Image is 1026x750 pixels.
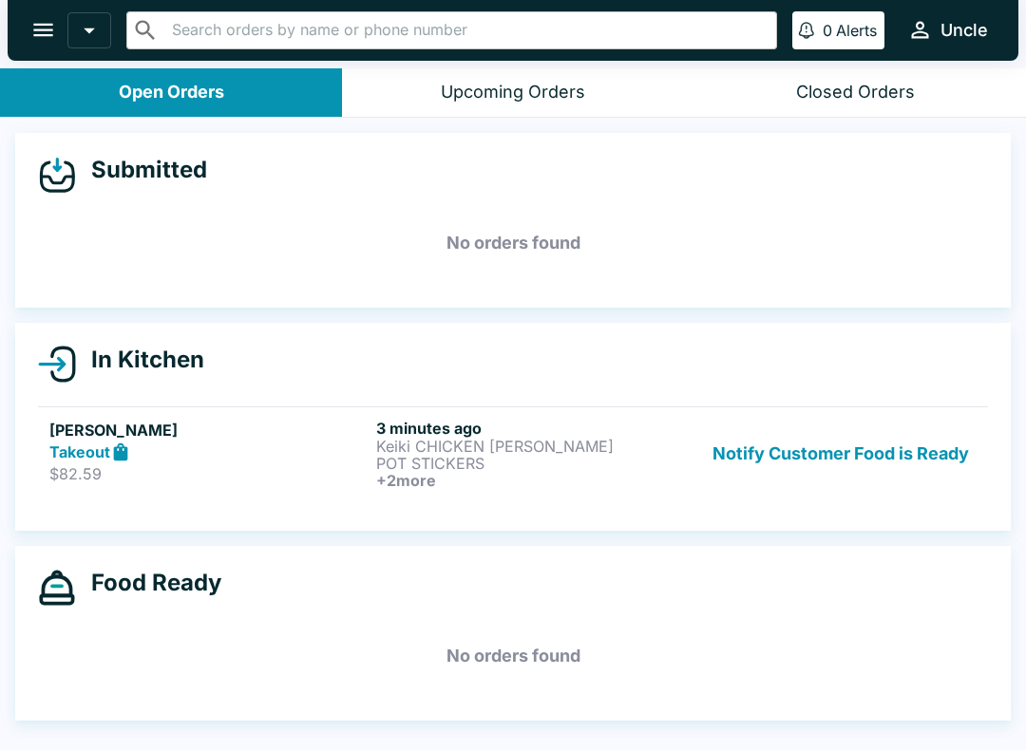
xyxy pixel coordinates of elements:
strong: Takeout [49,442,110,461]
div: Open Orders [119,82,224,103]
p: POT STICKERS [376,455,695,472]
p: 0 [823,21,832,40]
input: Search orders by name or phone number [166,17,769,44]
h5: No orders found [38,622,988,690]
h6: 3 minutes ago [376,419,695,438]
h4: Food Ready [76,569,221,597]
button: open drawer [19,6,67,54]
h5: No orders found [38,209,988,277]
p: Keiki CHICKEN [PERSON_NAME] [376,438,695,455]
h6: + 2 more [376,472,695,489]
button: Notify Customer Food is Ready [705,419,977,489]
a: [PERSON_NAME]Takeout$82.593 minutes agoKeiki CHICKEN [PERSON_NAME]POT STICKERS+2moreNotify Custom... [38,406,988,500]
button: Uncle [900,9,996,50]
h5: [PERSON_NAME] [49,419,369,441]
h4: In Kitchen [76,346,204,374]
div: Closed Orders [796,82,915,103]
p: Alerts [836,21,877,40]
h4: Submitted [76,156,207,184]
div: Uncle [940,19,988,42]
div: Upcoming Orders [441,82,585,103]
p: $82.59 [49,464,369,483]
